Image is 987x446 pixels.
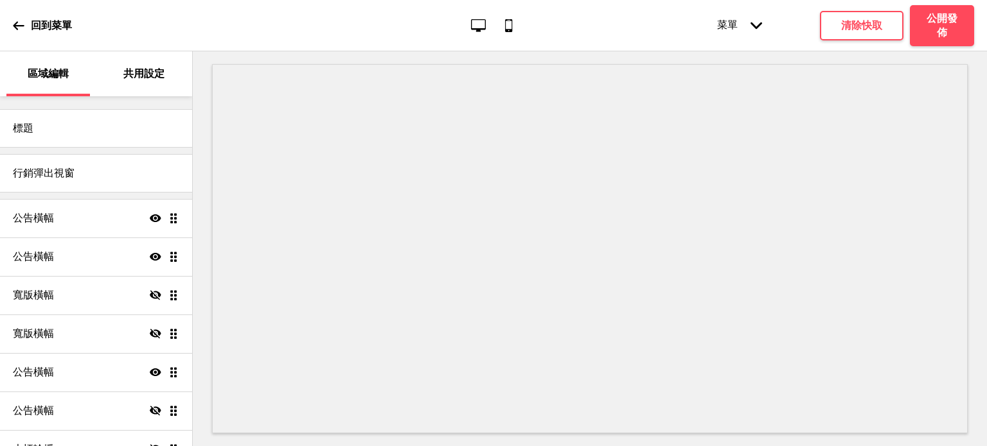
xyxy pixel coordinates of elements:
h4: 公告橫幅 [13,211,54,225]
h4: 公開發佈 [923,12,961,40]
div: 菜單 [704,6,775,45]
p: 回到菜單 [31,19,72,33]
h4: 標題 [13,121,33,135]
p: 區域編輯 [28,67,69,81]
h4: 公告橫幅 [13,250,54,264]
h4: 公告橫幅 [13,365,54,379]
p: 共用設定 [123,67,164,81]
button: 公開發佈 [910,5,974,46]
h4: 寬版橫幅 [13,327,54,341]
h4: 公告橫幅 [13,404,54,418]
h4: 寬版橫幅 [13,288,54,302]
button: 清除快取 [820,11,903,40]
a: 回到菜單 [13,8,72,43]
h4: 清除快取 [841,19,882,33]
h4: 行銷彈出視窗 [13,166,75,180]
